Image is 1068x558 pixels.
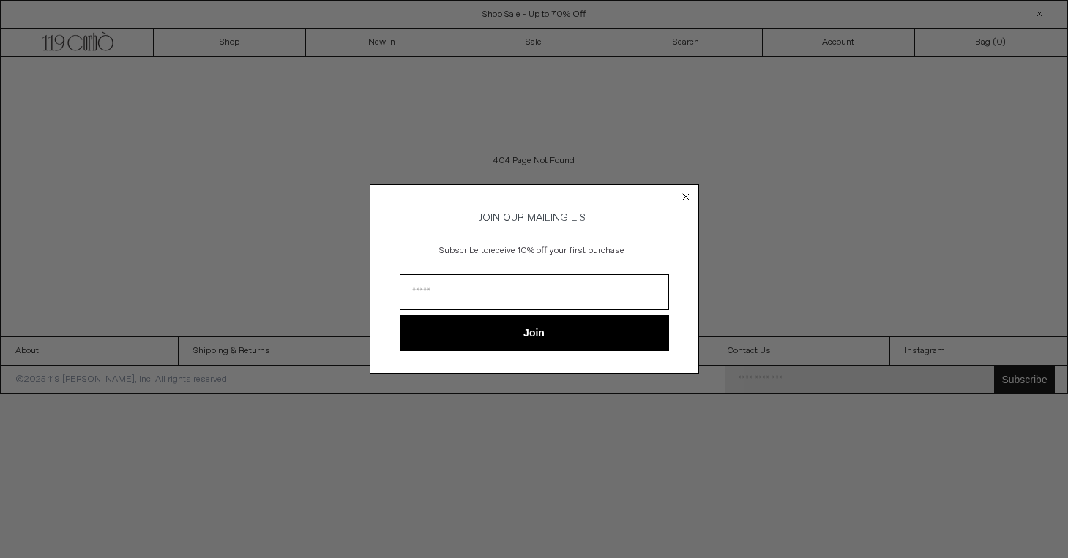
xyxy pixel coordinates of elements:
input: Email [400,274,669,310]
button: Join [400,315,669,351]
span: JOIN OUR MAILING LIST [477,211,592,225]
span: Subscribe to [439,245,488,257]
button: Close dialog [679,189,693,204]
span: receive 10% off your first purchase [488,245,624,257]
